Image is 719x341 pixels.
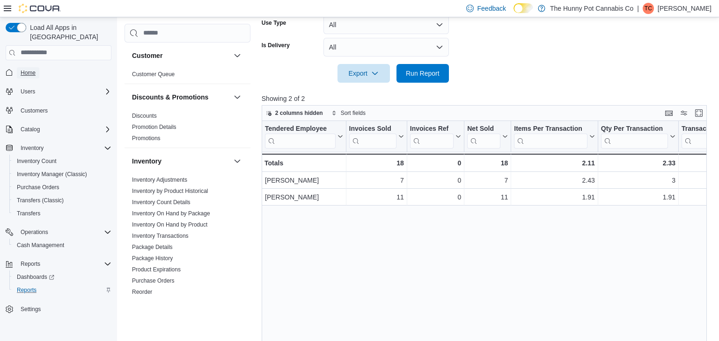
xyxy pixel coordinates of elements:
button: Customers [2,104,115,117]
span: Sort fields [341,109,366,117]
div: 11 [349,192,404,203]
div: [PERSON_NAME] [265,175,343,186]
button: Customer [232,50,243,61]
button: Tendered Employee [265,124,343,148]
span: Promotions [132,134,161,142]
div: 0 [410,157,461,169]
div: Invoices Ref [410,124,454,133]
button: Items Per Transaction [514,124,595,148]
span: Package Details [132,243,173,250]
a: Dashboards [9,270,115,284]
span: Dashboards [17,273,54,281]
div: 3 [601,175,675,186]
button: Users [17,86,39,97]
a: Promotions [132,135,161,141]
div: 0 [410,192,461,203]
span: Run Report [406,69,440,78]
div: Invoices Ref [410,124,454,148]
span: Dark Mode [514,13,514,14]
button: Invoices Sold [349,124,404,148]
a: Inventory by Product Historical [132,187,208,194]
span: 2 columns hidden [275,109,323,117]
div: Items Per Transaction [514,124,587,133]
button: Home [2,66,115,79]
span: Users [21,88,35,95]
a: Home [17,67,39,78]
a: Inventory Count [13,156,60,167]
button: Discounts & Promotions [232,91,243,102]
h3: Discounts & Promotions [132,92,208,101]
button: Transfers (Classic) [9,194,115,207]
a: Package Details [132,243,173,250]
span: TC [645,3,652,14]
span: Discounts [132,112,157,119]
span: Inventory [21,144,44,152]
div: Tendered Employee [265,124,336,133]
span: Settings [17,303,111,315]
div: Inventory [125,174,250,312]
button: Sort fields [328,107,369,119]
a: Inventory Transactions [132,232,189,239]
button: Export [337,64,390,83]
a: Transfers (Classic) [13,195,67,206]
span: Catalog [17,124,111,135]
span: Home [17,67,111,78]
p: | [637,3,639,14]
button: Reports [17,258,44,270]
span: Reports [17,286,37,294]
div: 2.43 [514,175,595,186]
span: Operations [17,227,111,238]
button: Display options [678,107,690,119]
h3: Inventory [132,156,161,165]
button: All [323,15,449,34]
button: Keyboard shortcuts [663,107,675,119]
div: Invoices Sold [349,124,396,148]
label: Is Delivery [262,42,290,49]
a: Reports [13,284,40,296]
h3: Customer [132,50,162,60]
a: Reorder [132,288,152,295]
span: Inventory Manager (Classic) [17,170,87,178]
div: 1.91 [514,192,595,203]
a: Inventory On Hand by Product [132,221,207,227]
button: Cash Management [9,239,115,252]
span: Settings [21,305,41,313]
label: Use Type [262,19,286,27]
div: Items Per Transaction [514,124,587,148]
a: Purchase Orders [132,277,175,284]
span: Purchase Orders [13,182,111,193]
button: Net Sold [467,124,508,148]
div: Customer [125,68,250,83]
button: Operations [17,227,52,238]
p: [PERSON_NAME] [658,3,712,14]
div: Tabatha Cruickshank [643,3,654,14]
span: Reorder [132,288,152,295]
a: Promotion Details [132,123,176,130]
button: Inventory Manager (Classic) [9,168,115,181]
button: Inventory Count [9,155,115,168]
button: Inventory [17,142,47,154]
a: Product Expirations [132,266,181,272]
span: Inventory Count [13,156,111,167]
img: Cova [19,4,61,13]
button: Purchase Orders [9,181,115,194]
span: Package History [132,254,173,262]
div: 18 [467,157,508,169]
span: Transfers (Classic) [13,195,111,206]
a: Package History [132,255,173,261]
button: Reports [2,257,115,270]
div: 7 [467,175,508,186]
button: Transfers [9,207,115,220]
div: 11 [467,192,508,203]
a: Inventory Adjustments [132,176,187,183]
span: Export [343,64,384,83]
div: 0 [410,175,461,186]
button: Inventory [132,156,230,165]
span: Dashboards [13,271,111,283]
span: Inventory by Product Historical [132,187,208,194]
div: Net Sold [467,124,500,133]
span: Feedback [477,4,506,13]
button: Invoices Ref [410,124,461,148]
div: 1.91 [601,192,675,203]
